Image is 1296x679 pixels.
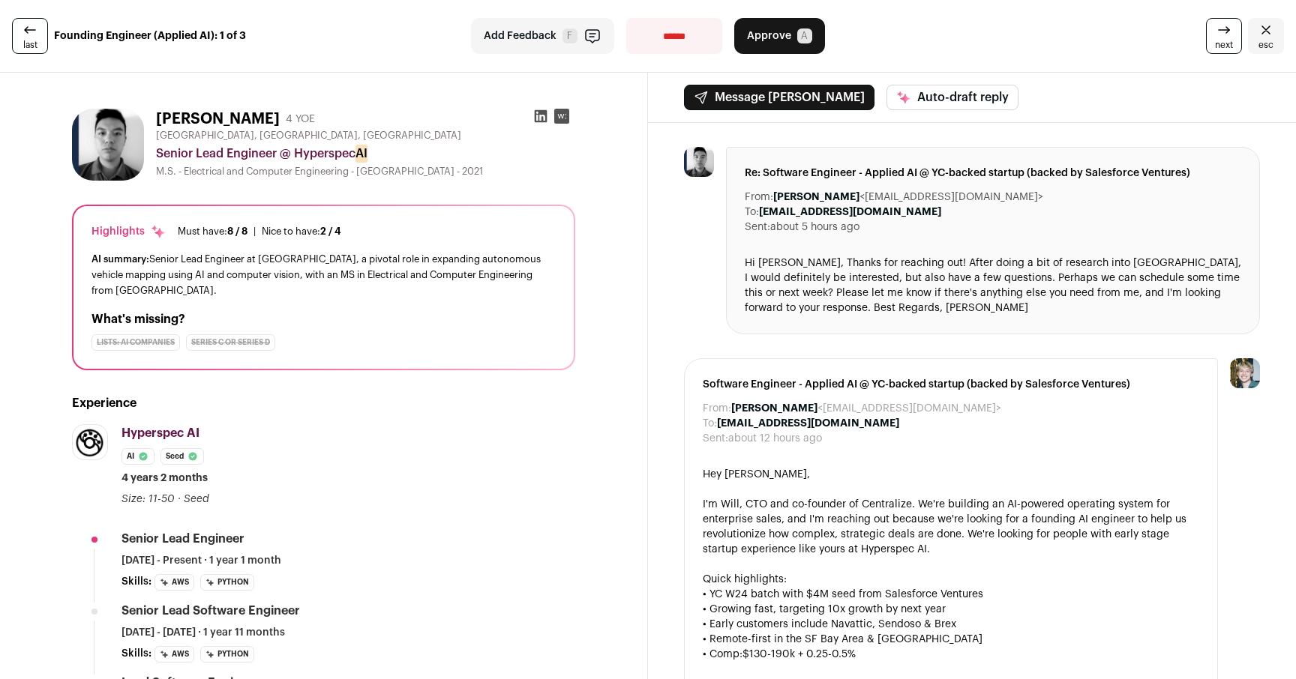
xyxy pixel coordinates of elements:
[73,426,107,459] img: aefc131c2d29794318c9f3c178a358f84a33a169796231c377c6d2fd86494943.png
[91,310,556,328] h2: What's missing?
[684,85,874,110] button: Message [PERSON_NAME]
[1248,18,1284,54] a: Close
[121,553,281,568] span: [DATE] - Present · 1 year 1 month
[156,145,575,163] div: Senior Lead Engineer @ Hyperspec
[747,28,791,43] span: Approve
[703,649,742,660] span: • Comp:
[121,574,151,589] span: Skills:
[23,39,37,51] span: last
[886,85,1018,110] button: Auto-draft reply
[562,28,577,43] span: F
[184,494,209,504] span: Seed
[703,587,1199,602] div: • YC W24 batch with $4M seed from Salesforce Ventures
[703,401,731,416] dt: From:
[684,147,714,177] img: 8799991ceeb76069164c318220d0f55aa5956f259cdc1ef74f0703ca71cdf3ff
[703,647,1199,662] div: $130-190k + 0.25-0.5%
[717,418,899,429] b: [EMAIL_ADDRESS][DOMAIN_NAME]
[773,190,1043,205] dd: <[EMAIL_ADDRESS][DOMAIN_NAME]>
[745,220,770,235] dt: Sent:
[1258,39,1273,51] span: esc
[703,572,1199,587] div: Quick highlights:
[121,625,285,640] span: [DATE] - [DATE] · 1 year 11 months
[1215,39,1233,51] span: next
[178,226,341,238] ul: |
[703,467,1199,482] div: Hey [PERSON_NAME],
[745,166,1241,181] span: Re: Software Engineer - Applied AI @ YC-backed startup (backed by Salesforce Ventures)
[262,226,341,238] div: Nice to have:
[154,646,194,663] li: AWS
[703,602,1199,617] div: • Growing fast, targeting 10x growth by next year
[178,226,247,238] div: Must have:
[703,416,717,431] dt: To:
[12,18,48,54] a: last
[154,574,194,591] li: AWS
[484,28,556,43] span: Add Feedback
[703,617,1199,632] div: • Early customers include Navattic, Sendoso & Brex
[121,603,300,619] div: Senior Lead Software Engineer
[355,145,367,163] mark: AI
[703,377,1199,392] span: Software Engineer - Applied AI @ YC-backed startup (backed by Salesforce Ventures)
[286,112,315,127] div: 4 YOE
[121,494,175,504] span: Size: 11-50
[703,634,982,645] span: • Remote-first in the SF Bay Area & [GEOGRAPHIC_DATA]
[178,492,181,507] span: ·
[731,401,1001,416] dd: <[EMAIL_ADDRESS][DOMAIN_NAME]>
[121,471,208,486] span: 4 years 2 months
[186,334,275,351] div: Series C or Series D
[227,226,247,236] span: 8 / 8
[320,226,341,236] span: 2 / 4
[745,190,773,205] dt: From:
[91,224,166,239] div: Highlights
[121,427,199,439] span: Hyperspec AI
[759,207,941,217] b: [EMAIL_ADDRESS][DOMAIN_NAME]
[156,166,575,178] div: M.S. - Electrical and Computer Engineering - [GEOGRAPHIC_DATA] - 2021
[745,256,1241,316] div: Hi [PERSON_NAME], Thanks for reaching out! After doing a bit of research into [GEOGRAPHIC_DATA], ...
[703,431,728,446] dt: Sent:
[54,28,246,43] strong: Founding Engineer (Applied AI): 1 of 3
[200,646,254,663] li: Python
[91,254,149,264] span: AI summary:
[773,192,859,202] b: [PERSON_NAME]
[728,431,822,446] dd: about 12 hours ago
[91,251,556,298] div: Senior Lead Engineer at [GEOGRAPHIC_DATA], a pivotal role in expanding autonomous vehicle mapping...
[200,574,254,591] li: Python
[471,18,614,54] button: Add Feedback F
[1230,358,1260,388] img: 6494470-medium_jpg
[156,109,280,130] h1: [PERSON_NAME]
[770,220,859,235] dd: about 5 hours ago
[160,448,204,465] li: Seed
[121,448,154,465] li: AI
[1206,18,1242,54] a: next
[91,334,180,351] div: Lists: AI Companies
[734,18,825,54] button: Approve A
[156,130,461,142] span: [GEOGRAPHIC_DATA], [GEOGRAPHIC_DATA], [GEOGRAPHIC_DATA]
[745,205,759,220] dt: To:
[121,646,151,661] span: Skills:
[731,403,817,414] b: [PERSON_NAME]
[72,394,575,412] h2: Experience
[72,109,144,181] img: 8799991ceeb76069164c318220d0f55aa5956f259cdc1ef74f0703ca71cdf3ff
[797,28,812,43] span: A
[121,531,244,547] div: Senior Lead Engineer
[703,497,1199,557] div: I'm Will, CTO and co-founder of Centralize. We're building an AI-powered operating system for ent...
